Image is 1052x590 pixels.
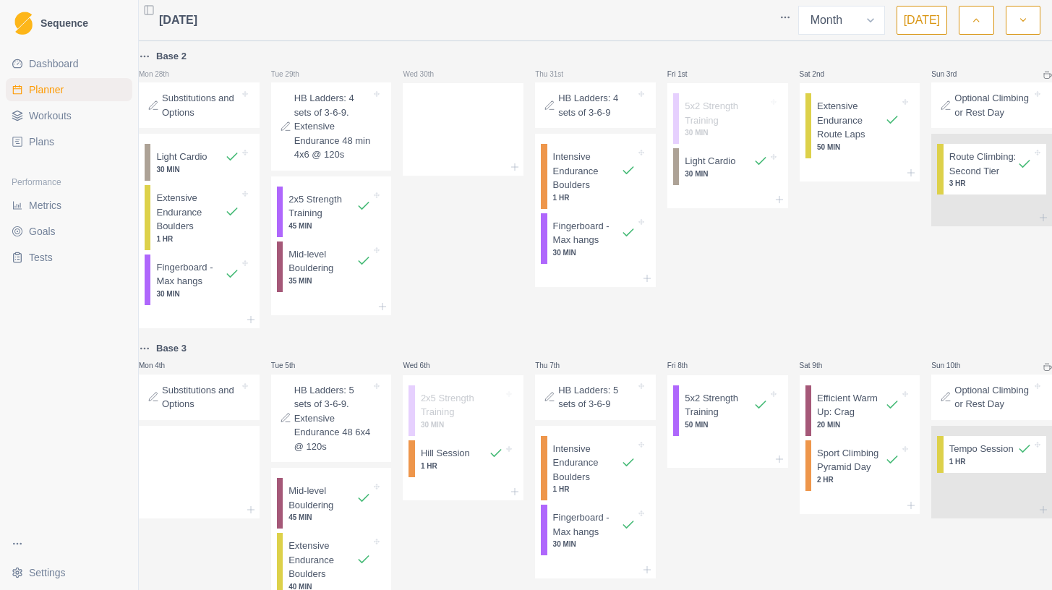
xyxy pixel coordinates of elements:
[817,99,885,142] p: Extensive Endurance Route Laps
[421,461,503,471] p: 1 HR
[409,385,518,436] div: 2x5 Strength Training30 MIN
[421,419,503,430] p: 30 MIN
[931,82,1052,128] div: Optional Climbing or Rest Day
[6,194,132,217] a: Metrics
[271,360,315,371] p: Tue 5th
[6,104,132,127] a: Workouts
[800,69,843,80] p: Sat 2nd
[29,56,79,71] span: Dashboard
[535,360,578,371] p: Thu 7th
[29,224,56,239] span: Goals
[817,474,899,485] p: 2 HR
[541,505,650,555] div: Fingerboard - Max hangs30 MIN
[6,246,132,269] a: Tests
[139,69,182,80] p: Mon 28th
[685,99,767,127] p: 5x2 Strength Training
[553,484,636,495] p: 1 HR
[145,144,254,181] div: Light Cardio30 MIN
[931,375,1052,420] div: Optional Climbing or Rest Day
[667,69,711,80] p: Fri 1st
[288,512,371,523] p: 45 MIN
[277,241,386,292] div: Mid-level Bouldering35 MIN
[421,391,503,419] p: 2x5 Strength Training
[949,150,1017,178] p: Route Climbing: Second Tier
[271,82,392,171] div: HB Ladders: 4 sets of 3-6-9. Extensive Endurance 48 min 4x6 @ 120s
[805,385,915,436] div: Efficient Warm Up: Crag20 MIN
[288,275,371,286] p: 35 MIN
[156,288,239,299] p: 30 MIN
[937,144,1046,194] div: Route Climbing: Second Tier3 HR
[535,82,656,128] div: HB Ladders: 4 sets of 3-6-9
[673,148,782,185] div: Light Cardio30 MIN
[6,78,132,101] a: Planner
[162,91,239,119] p: Substitutions and Options
[29,134,54,149] span: Plans
[6,52,132,75] a: Dashboard
[685,419,767,430] p: 50 MIN
[288,484,356,512] p: Mid-level Bouldering
[277,187,386,237] div: 2x5 Strength Training45 MIN
[954,91,1032,119] p: Optional Climbing or Rest Day
[288,247,356,275] p: Mid-level Bouldering
[553,510,621,539] p: Fingerboard - Max hangs
[139,82,260,128] div: Substitutions and Options
[673,385,782,436] div: 5x2 Strength Training50 MIN
[685,154,735,168] p: Light Cardio
[421,446,470,461] p: Hill Session
[159,12,197,29] span: [DATE]
[288,221,371,231] p: 45 MIN
[541,213,650,264] div: Fingerboard - Max hangs30 MIN
[541,144,650,209] div: Intensive Endurance Boulders1 HR
[931,69,975,80] p: Sun 3rd
[949,442,1014,456] p: Tempo Session
[156,49,187,64] p: Base 2
[553,150,621,192] p: Intensive Endurance Boulders
[897,6,947,35] button: [DATE]
[541,436,650,501] div: Intensive Endurance Boulders1 HR
[685,127,767,138] p: 30 MIN
[535,375,656,420] div: HB Ladders: 5 sets of 3-6-9
[6,6,132,40] a: LogoSequence
[288,539,356,581] p: Extensive Endurance Boulders
[29,108,72,123] span: Workouts
[6,220,132,243] a: Goals
[29,82,64,97] span: Planner
[156,234,239,244] p: 1 HR
[145,185,254,250] div: Extensive Endurance Boulders1 HR
[156,191,224,234] p: Extensive Endurance Boulders
[29,250,53,265] span: Tests
[156,341,187,356] p: Base 3
[156,164,239,175] p: 30 MIN
[558,383,636,411] p: HB Ladders: 5 sets of 3-6-9
[403,360,446,371] p: Wed 6th
[40,18,88,28] span: Sequence
[937,436,1046,473] div: Tempo Session1 HR
[29,198,61,213] span: Metrics
[6,130,132,153] a: Plans
[14,12,33,35] img: Logo
[685,391,753,419] p: 5x2 Strength Training
[139,360,182,371] p: Mon 4th
[294,383,372,454] p: HB Ladders: 5 sets of 3-6-9. Extensive Endurance 48 6x4 @ 120s
[145,255,254,305] div: Fingerboard - Max hangs30 MIN
[277,478,386,529] div: Mid-level Bouldering45 MIN
[817,446,885,474] p: Sport Climbing Pyramid Day
[553,192,636,203] p: 1 HR
[558,91,636,119] p: HB Ladders: 4 sets of 3-6-9
[403,69,446,80] p: Wed 30th
[931,360,975,371] p: Sun 10th
[294,91,372,162] p: HB Ladders: 4 sets of 3-6-9. Extensive Endurance 48 min 4x6 @ 120s
[409,440,518,477] div: Hill Session1 HR
[954,383,1032,411] p: Optional Climbing or Rest Day
[156,150,207,164] p: Light Cardio
[553,247,636,258] p: 30 MIN
[817,419,899,430] p: 20 MIN
[685,168,767,179] p: 30 MIN
[553,219,621,247] p: Fingerboard - Max hangs
[535,69,578,80] p: Thu 31st
[156,260,224,288] p: Fingerboard - Max hangs
[805,440,915,491] div: Sport Climbing Pyramid Day2 HR
[949,178,1032,189] p: 3 HR
[139,375,260,420] div: Substitutions and Options
[949,456,1032,467] p: 1 HR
